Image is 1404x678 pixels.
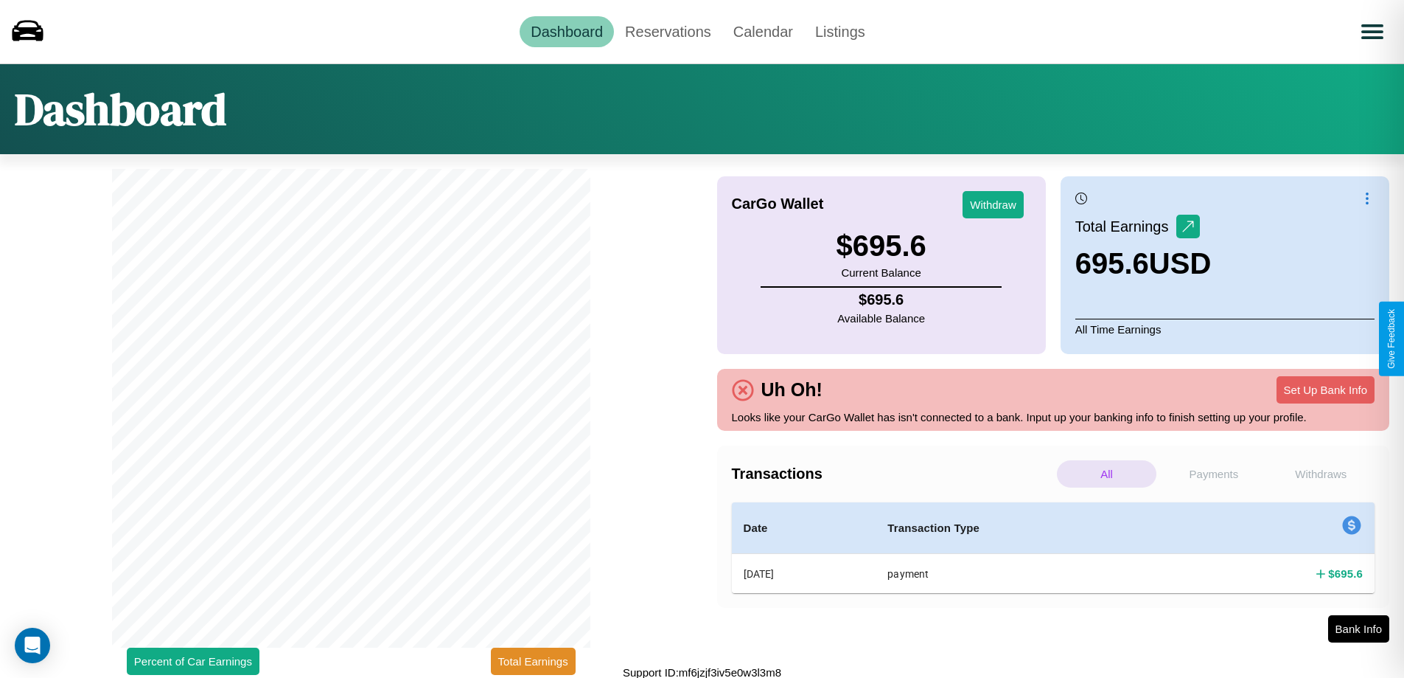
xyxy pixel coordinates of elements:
[876,554,1181,594] th: payment
[520,16,614,47] a: Dashboard
[127,648,259,675] button: Percent of Car Earnings
[1276,376,1375,404] button: Set Up Bank Info
[1164,460,1263,488] p: Payments
[744,519,865,537] h4: Date
[732,502,1375,593] table: simple table
[1075,319,1375,339] p: All Time Earnings
[614,16,722,47] a: Reservations
[732,196,824,212] h4: CarGo Wallet
[15,79,226,139] h1: Dashboard
[804,16,876,47] a: Listings
[1075,247,1212,280] h3: 695.6 USD
[1075,213,1176,240] p: Total Earnings
[1328,615,1389,643] button: Bank Info
[1328,566,1363,581] h4: $ 695.6
[754,379,830,401] h4: Uh Oh!
[1386,309,1397,369] div: Give Feedback
[1057,460,1156,488] p: All
[887,519,1170,537] h4: Transaction Type
[1271,460,1371,488] p: Withdraws
[1352,11,1393,52] button: Open menu
[491,648,576,675] button: Total Earnings
[15,628,50,663] div: Open Intercom Messenger
[837,291,925,308] h4: $ 695.6
[732,554,876,594] th: [DATE]
[836,263,926,283] p: Current Balance
[732,407,1375,427] p: Looks like your CarGo Wallet has isn't connected to a bank. Input up your banking info to finish ...
[837,308,925,328] p: Available Balance
[963,191,1024,218] button: Withdraw
[732,466,1053,482] h4: Transactions
[722,16,804,47] a: Calendar
[836,229,926,263] h3: $ 695.6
